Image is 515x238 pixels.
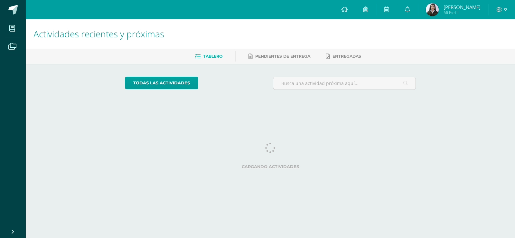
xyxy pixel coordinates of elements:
[33,28,164,40] span: Actividades recientes y próximas
[426,3,439,16] img: c40225f319714d4a55aa7e416b74cee6.png
[255,54,310,59] span: Pendientes de entrega
[273,77,416,90] input: Busca una actividad próxima aquí...
[444,4,481,10] span: [PERSON_NAME]
[248,51,310,62] a: Pendientes de entrega
[332,54,361,59] span: Entregadas
[125,164,416,169] label: Cargando actividades
[444,10,481,15] span: Mi Perfil
[125,77,198,89] a: todas las Actividades
[195,51,222,62] a: Tablero
[203,54,222,59] span: Tablero
[326,51,361,62] a: Entregadas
